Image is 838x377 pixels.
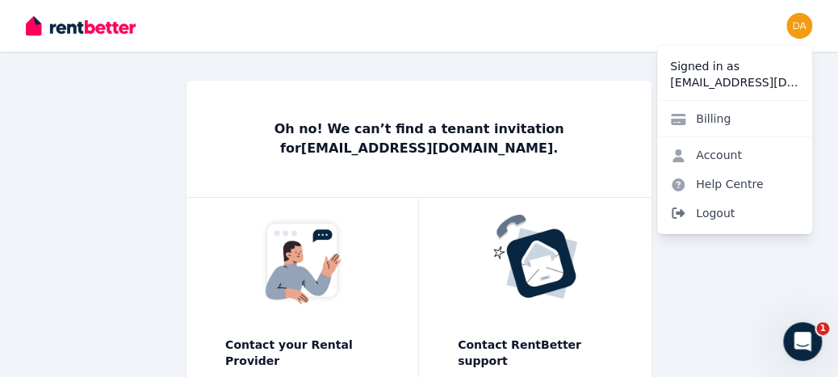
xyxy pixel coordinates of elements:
span: 1 [816,322,829,335]
img: RentBetter [26,14,136,38]
p: Signed in as [670,58,799,74]
p: Contact your Rental Provider [225,337,379,369]
span: Logout [657,199,812,228]
a: Help Centre [657,170,776,199]
p: [EMAIL_ADDRESS][DOMAIN_NAME] [670,74,799,90]
img: No tenancy invitation received [490,214,580,300]
img: No tenancy invitation received [258,214,348,307]
a: Account [657,140,755,170]
p: Contact RentBetter support [458,337,613,369]
img: daniel_catterall.1993@hotmail.com.au [786,13,812,39]
a: Billing [657,104,744,133]
iframe: Intercom live chat [783,322,822,361]
p: Oh no! We can’t find a tenant invitation for [EMAIL_ADDRESS][DOMAIN_NAME] . [225,119,613,158]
